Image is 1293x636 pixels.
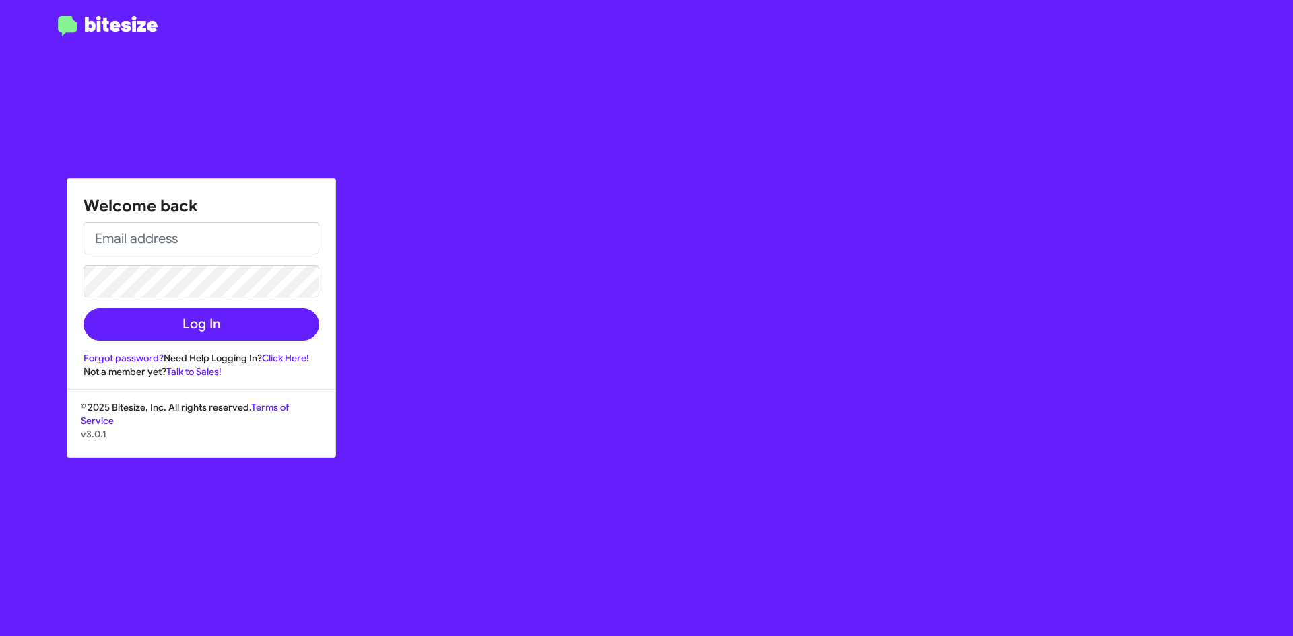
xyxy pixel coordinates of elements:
div: Need Help Logging In? [84,351,319,365]
button: Log In [84,308,319,341]
h1: Welcome back [84,195,319,217]
a: Talk to Sales! [166,365,222,378]
p: v3.0.1 [81,427,322,441]
div: © 2025 Bitesize, Inc. All rights reserved. [67,400,335,457]
a: Click Here! [262,352,309,364]
a: Forgot password? [84,352,164,364]
div: Not a member yet? [84,365,319,378]
input: Email address [84,222,319,254]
